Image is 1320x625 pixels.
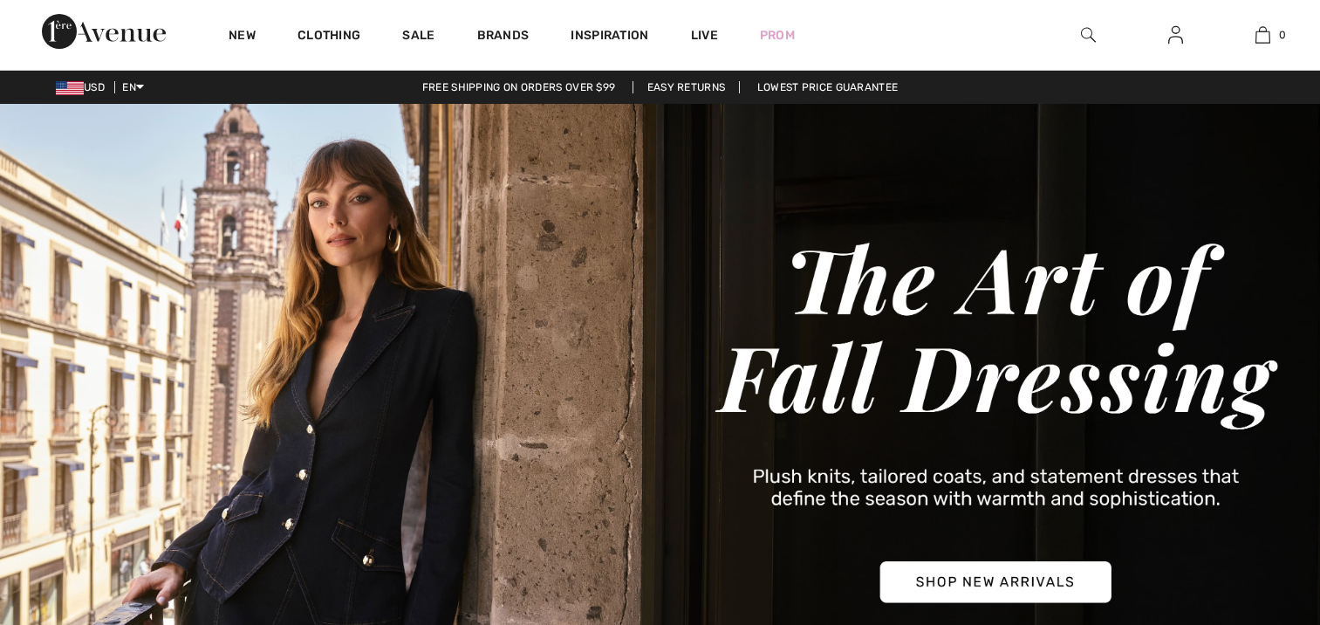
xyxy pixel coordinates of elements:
span: USD [56,81,112,93]
img: search the website [1081,24,1096,45]
a: Lowest Price Guarantee [743,81,913,93]
span: EN [122,81,144,93]
a: Prom [760,26,795,45]
iframe: Opens a widget where you can chat to one of our agents [1209,573,1303,616]
span: 0 [1279,27,1286,43]
img: US Dollar [56,81,84,95]
a: Easy Returns [633,81,741,93]
span: Inspiration [571,28,648,46]
img: My Info [1168,24,1183,45]
a: 0 [1220,24,1305,45]
a: Clothing [298,28,360,46]
a: Live [691,26,718,45]
a: New [229,28,256,46]
img: My Bag [1255,24,1270,45]
img: 1ère Avenue [42,14,166,49]
a: Brands [477,28,530,46]
a: Sign In [1154,24,1197,46]
a: Free shipping on orders over $99 [408,81,630,93]
a: Sale [402,28,434,46]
